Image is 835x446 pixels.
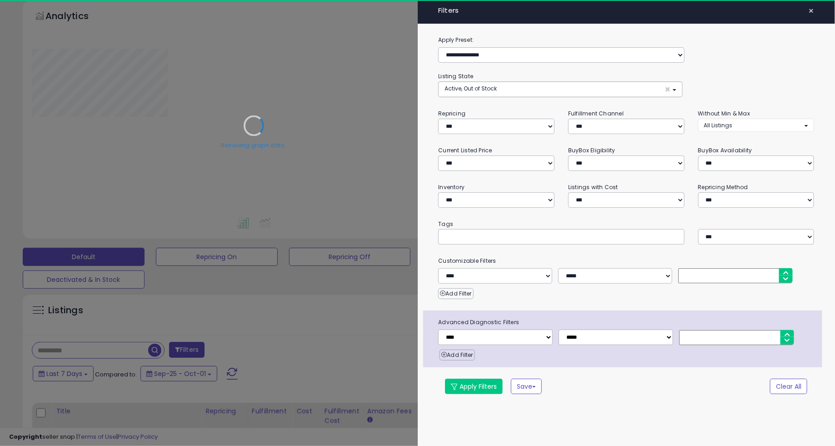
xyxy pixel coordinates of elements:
small: BuyBox Eligibility [568,146,615,154]
button: Save [511,379,542,394]
button: Clear All [770,379,807,394]
small: BuyBox Availability [698,146,752,154]
button: × [805,5,818,17]
span: × [665,85,671,94]
span: × [808,5,814,17]
button: Active, Out of Stock × [439,82,682,97]
span: All Listings [704,121,733,129]
div: Retrieving graph data.. [221,141,287,150]
small: Without Min & Max [698,110,750,117]
button: Add Filter [440,350,475,361]
small: Customizable Filters [431,256,821,266]
button: All Listings [698,119,815,132]
small: Tags [431,219,821,229]
button: Apply Filters [445,379,503,394]
label: Apply Preset: [431,35,821,45]
small: Fulfillment Channel [568,110,624,117]
small: Repricing Method [698,183,749,191]
button: Add Filter [438,288,473,299]
h4: Filters [438,7,814,15]
span: Advanced Diagnostic Filters [431,317,822,327]
small: Listings with Cost [568,183,618,191]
